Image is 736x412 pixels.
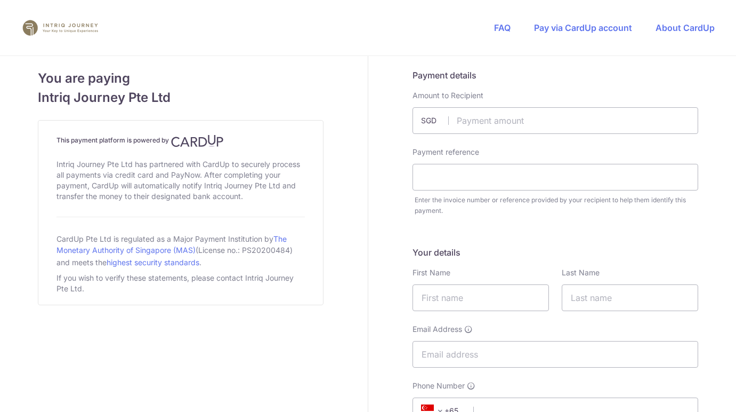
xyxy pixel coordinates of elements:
div: If you wish to verify these statements, please contact Intriq Journey Pte Ltd. [56,271,305,296]
div: CardUp Pte Ltd is regulated as a Major Payment Institution by (License no.: PS20200484) and meets... [56,230,305,271]
span: Phone Number [413,381,465,391]
label: Last Name [562,267,600,278]
a: highest security standards [107,258,199,267]
input: Last name [562,284,698,311]
img: CardUp [171,134,223,147]
a: About CardUp [656,22,715,33]
input: Email address [413,341,698,368]
h5: Payment details [413,69,698,82]
span: Email Address [413,324,462,335]
span: Intriq Journey Pte Ltd [38,88,323,107]
h4: This payment platform is powered by [56,134,305,147]
span: You are paying [38,69,323,88]
input: Payment amount [413,107,698,134]
input: First name [413,284,549,311]
span: SGD [421,115,449,126]
label: First Name [413,267,450,278]
h5: Your details [413,246,698,259]
label: Amount to Recipient [413,90,483,101]
a: FAQ [494,22,511,33]
a: Pay via CardUp account [534,22,632,33]
label: Payment reference [413,147,479,157]
div: Intriq Journey Pte Ltd has partnered with CardUp to securely process all payments via credit card... [56,157,305,204]
div: Enter the invoice number or reference provided by your recipient to help them identify this payment. [415,195,698,216]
